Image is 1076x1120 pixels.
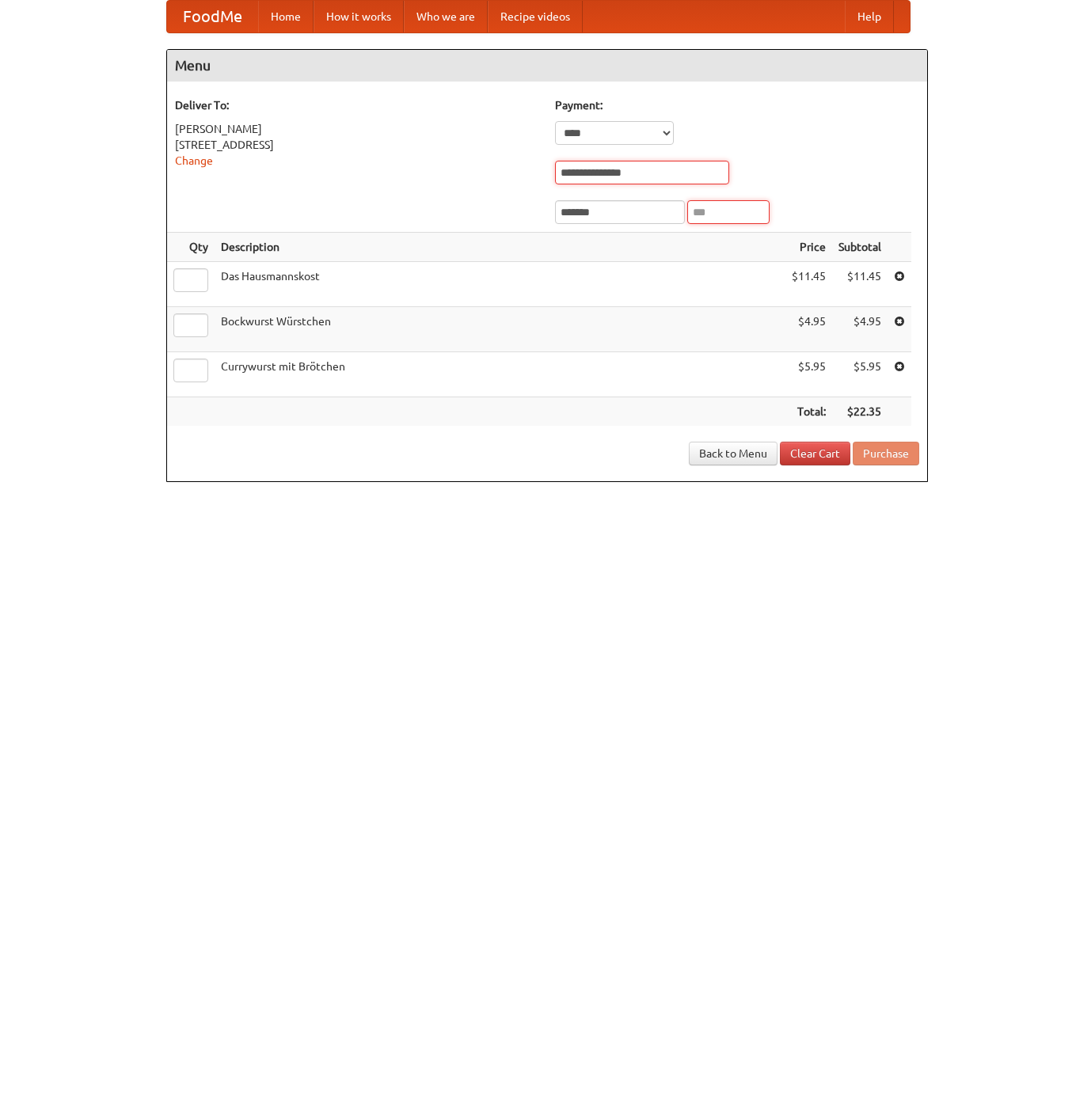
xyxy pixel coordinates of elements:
td: $4.95 [832,307,888,352]
a: FoodMe [167,1,258,32]
a: How it works [314,1,404,32]
a: Home [258,1,314,32]
h5: Deliver To: [175,97,539,113]
th: Total: [785,397,832,427]
th: Subtotal [832,233,888,262]
div: [PERSON_NAME] [175,121,539,137]
a: Recipe videos [488,1,583,32]
td: Das Hausmannskost [215,262,785,307]
h4: Menu [167,50,927,82]
th: Qty [167,233,215,262]
a: Help [845,1,894,32]
td: Currywurst mit Brötchen [215,352,785,397]
td: Bockwurst Würstchen [215,307,785,352]
a: Who we are [404,1,488,32]
td: $5.95 [832,352,888,397]
a: Clear Cart [780,442,850,465]
button: Purchase [853,442,919,465]
th: $22.35 [832,397,888,427]
td: $11.45 [785,262,832,307]
div: [STREET_ADDRESS] [175,137,539,153]
th: Price [785,233,832,262]
a: Back to Menu [689,442,778,465]
td: $4.95 [785,307,832,352]
a: Change [175,154,213,167]
td: $11.45 [832,262,888,307]
h5: Payment: [555,97,919,113]
th: Description [215,233,785,262]
td: $5.95 [785,352,832,397]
